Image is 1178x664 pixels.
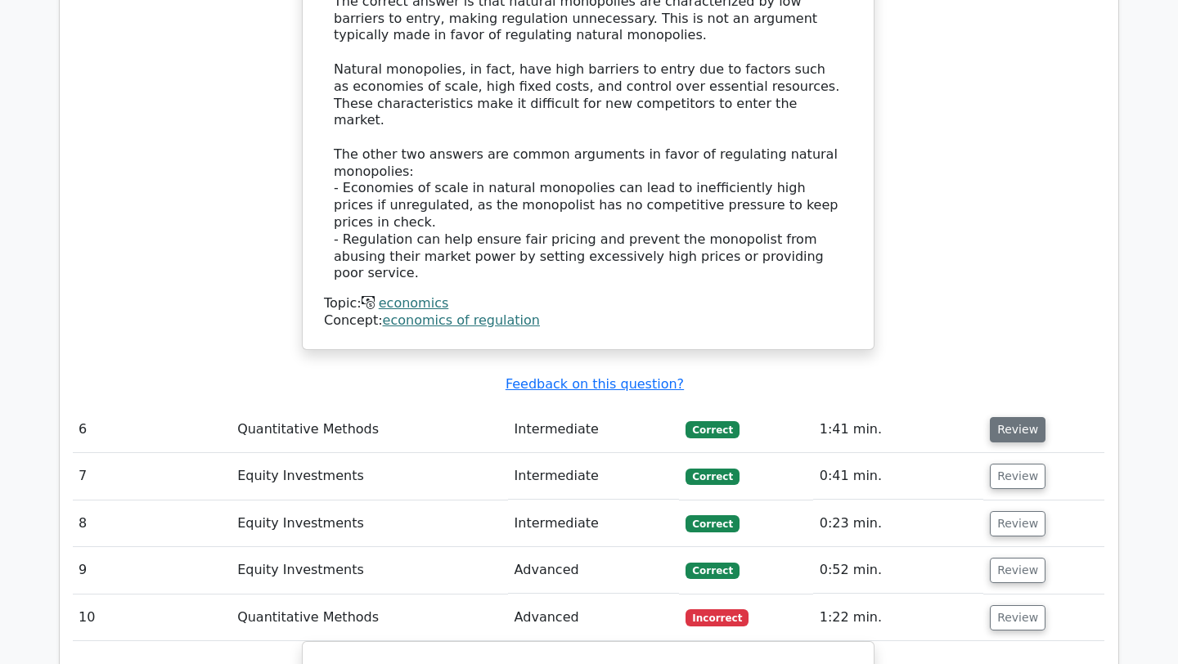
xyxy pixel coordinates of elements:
[508,500,680,547] td: Intermediate
[813,453,983,500] td: 0:41 min.
[72,453,231,500] td: 7
[324,312,852,330] div: Concept:
[686,563,739,579] span: Correct
[990,558,1045,583] button: Review
[813,594,983,641] td: 1:22 min.
[813,547,983,594] td: 0:52 min.
[72,547,231,594] td: 9
[813,406,983,453] td: 1:41 min.
[72,594,231,641] td: 10
[813,500,983,547] td: 0:23 min.
[686,421,739,437] span: Correct
[990,511,1045,536] button: Review
[508,453,680,500] td: Intermediate
[990,417,1045,442] button: Review
[231,453,507,500] td: Equity Investments
[231,594,507,641] td: Quantitative Methods
[686,609,749,626] span: Incorrect
[508,594,680,641] td: Advanced
[508,547,680,594] td: Advanced
[231,547,507,594] td: Equity Investments
[72,500,231,547] td: 8
[324,295,852,312] div: Topic:
[506,376,684,392] a: Feedback on this question?
[231,406,507,453] td: Quantitative Methods
[990,605,1045,630] button: Review
[990,464,1045,489] button: Review
[686,515,739,532] span: Correct
[508,406,680,453] td: Intermediate
[72,406,231,453] td: 6
[231,500,507,547] td: Equity Investments
[383,312,540,328] a: economics of regulation
[686,469,739,485] span: Correct
[379,295,449,311] a: economics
